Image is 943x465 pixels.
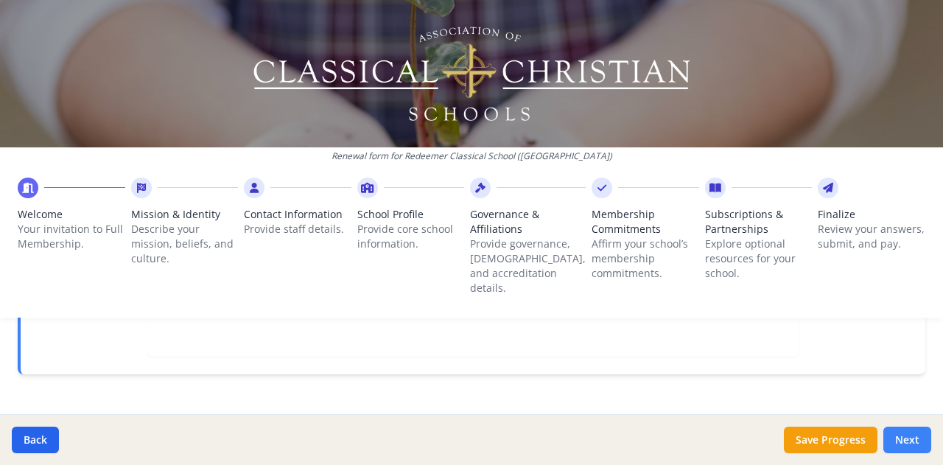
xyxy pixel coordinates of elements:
[592,237,699,281] p: Affirm your school’s membership commitments.
[883,427,931,453] button: Next
[131,222,239,266] p: Describe your mission, beliefs, and culture.
[244,222,351,237] p: Provide staff details.
[818,207,925,222] span: Finalize
[592,207,699,237] span: Membership Commitments
[357,222,465,251] p: Provide core school information.
[470,237,586,296] p: Provide governance, [DEMOGRAPHIC_DATA], and accreditation details.
[784,427,877,453] button: Save Progress
[705,237,813,281] p: Explore optional resources for your school.
[244,207,351,222] span: Contact Information
[251,22,693,125] img: Logo
[12,427,59,453] button: Back
[357,207,465,222] span: School Profile
[470,207,586,237] span: Governance & Affiliations
[818,222,925,251] p: Review your answers, submit, and pay.
[705,207,813,237] span: Subscriptions & Partnerships
[131,207,239,222] span: Mission & Identity
[18,207,125,222] span: Welcome
[18,222,125,251] p: Your invitation to Full Membership.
